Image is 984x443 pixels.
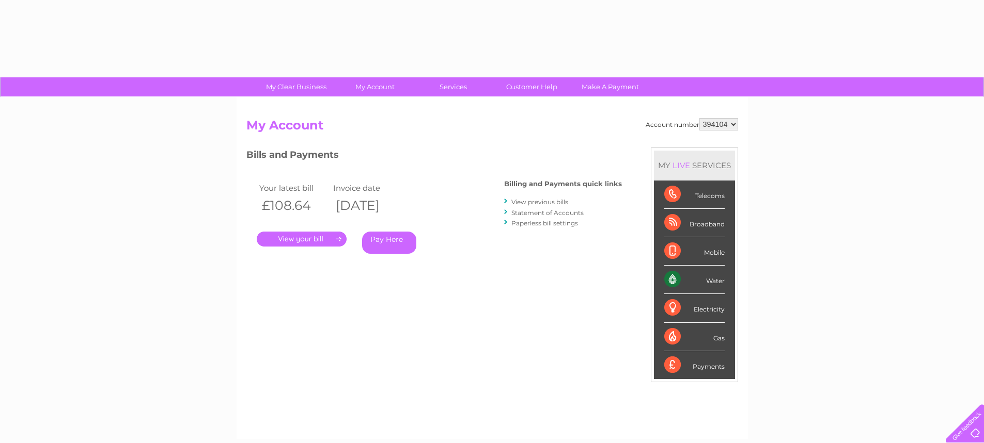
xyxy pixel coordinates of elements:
[664,209,725,237] div: Broadband
[664,237,725,266] div: Mobile
[664,323,725,351] div: Gas
[504,180,622,188] h4: Billing and Payments quick links
[670,160,692,170] div: LIVE
[257,195,331,216] th: £108.64
[664,266,725,294] div: Water
[332,77,417,96] a: My Account
[664,294,725,322] div: Electricity
[257,232,347,247] a: .
[568,77,653,96] a: Make A Payment
[257,181,331,195] td: Your latest bill
[664,351,725,379] div: Payments
[654,151,735,180] div: MY SERVICES
[331,181,405,195] td: Invoice date
[511,219,578,227] a: Paperless bill settings
[254,77,339,96] a: My Clear Business
[511,198,568,206] a: View previous bills
[246,147,622,166] h3: Bills and Payments
[664,181,725,209] div: Telecoms
[411,77,496,96] a: Services
[246,118,738,138] h2: My Account
[511,209,584,217] a: Statement of Accounts
[489,77,574,96] a: Customer Help
[331,195,405,216] th: [DATE]
[362,232,416,254] a: Pay Here
[646,118,738,130] div: Account number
